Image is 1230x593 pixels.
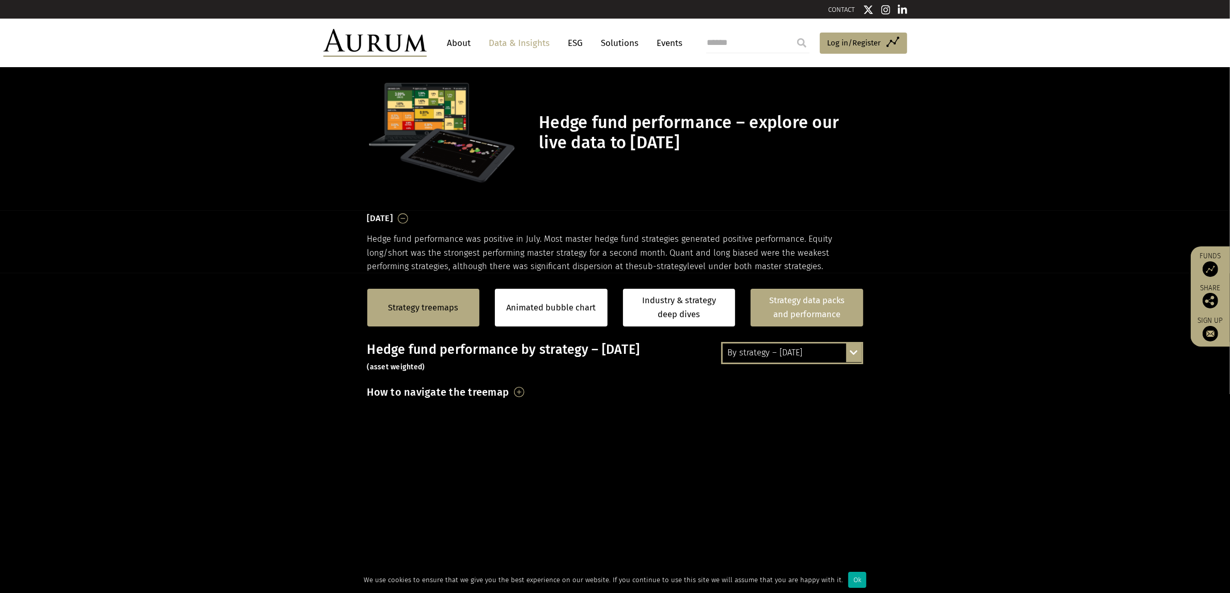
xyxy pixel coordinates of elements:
a: Events [652,34,683,53]
div: By strategy – [DATE] [723,344,862,362]
img: Share this post [1203,293,1218,308]
img: Sign up to our newsletter [1203,326,1218,341]
span: sub-strategy [639,261,688,271]
a: ESG [563,34,588,53]
div: Share [1196,285,1225,308]
img: Twitter icon [863,5,874,15]
img: Linkedin icon [898,5,907,15]
img: Access Funds [1203,261,1218,277]
img: Instagram icon [881,5,891,15]
img: Aurum [323,29,427,57]
h3: How to navigate the treemap [367,383,509,401]
h3: [DATE] [367,211,393,226]
h3: Hedge fund performance by strategy – [DATE] [367,342,863,373]
h1: Hedge fund performance – explore our live data to [DATE] [539,113,860,153]
span: Log in/Register [828,37,881,49]
a: Log in/Register [820,33,907,54]
a: Solutions [596,34,644,53]
a: Strategy data packs and performance [751,289,863,326]
small: (asset weighted) [367,363,425,371]
a: Strategy treemaps [388,301,458,315]
p: Hedge fund performance was positive in July. Most master hedge fund strategies generated positive... [367,232,863,273]
a: About [442,34,476,53]
a: CONTACT [829,6,855,13]
input: Submit [791,33,812,53]
a: Animated bubble chart [506,301,596,315]
div: Ok [848,572,866,588]
a: Data & Insights [484,34,555,53]
a: Funds [1196,252,1225,277]
a: Sign up [1196,316,1225,341]
a: Industry & strategy deep dives [623,289,736,326]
